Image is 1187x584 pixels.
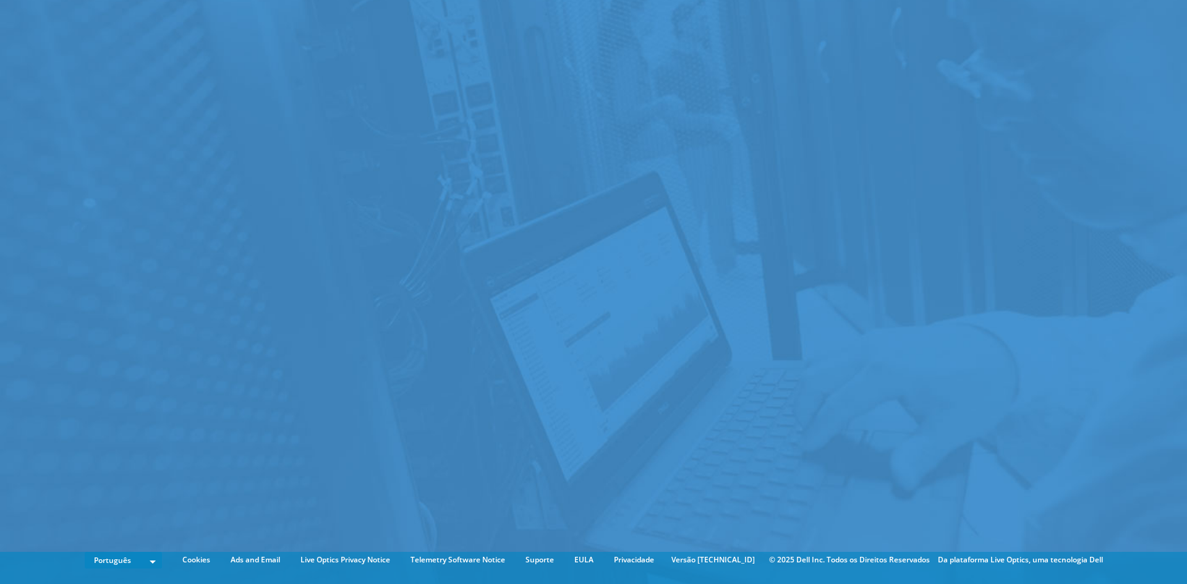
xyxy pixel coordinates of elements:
a: Telemetry Software Notice [401,553,514,567]
li: Versão [TECHNICAL_ID] [665,553,761,567]
a: Privacidade [605,553,663,567]
a: Suporte [516,553,563,567]
li: Da plataforma Live Optics, uma tecnologia Dell [938,553,1103,567]
a: Ads and Email [221,553,289,567]
a: Live Optics Privacy Notice [291,553,399,567]
a: Cookies [173,553,219,567]
a: EULA [565,553,603,567]
li: © 2025 Dell Inc. Todos os Direitos Reservados [763,553,936,567]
